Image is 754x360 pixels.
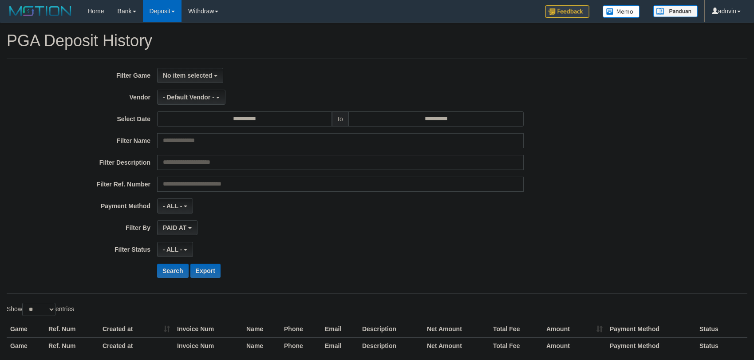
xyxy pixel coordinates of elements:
[606,321,696,337] th: Payment Method
[163,94,214,101] span: - Default Vendor -
[243,337,280,354] th: Name
[7,32,747,50] h1: PGA Deposit History
[157,220,197,235] button: PAID AT
[280,321,321,337] th: Phone
[7,321,45,337] th: Game
[99,321,174,337] th: Created at
[653,5,698,17] img: panduan.png
[163,224,186,231] span: PAID AT
[321,321,359,337] th: Email
[359,337,423,354] th: Description
[22,303,55,316] select: Showentries
[45,321,99,337] th: Ref. Num
[157,264,189,278] button: Search
[543,337,606,354] th: Amount
[696,321,747,337] th: Status
[696,337,747,354] th: Status
[190,264,221,278] button: Export
[545,5,589,18] img: Feedback.jpg
[99,337,174,354] th: Created at
[603,5,640,18] img: Button%20Memo.svg
[163,202,182,210] span: - ALL -
[490,321,543,337] th: Total Fee
[45,337,99,354] th: Ref. Num
[7,303,74,316] label: Show entries
[174,337,243,354] th: Invoice Num
[243,321,280,337] th: Name
[163,246,182,253] span: - ALL -
[543,321,606,337] th: Amount
[423,337,490,354] th: Net Amount
[280,337,321,354] th: Phone
[606,337,696,354] th: Payment Method
[423,321,490,337] th: Net Amount
[157,242,193,257] button: - ALL -
[157,68,223,83] button: No item selected
[359,321,423,337] th: Description
[7,4,74,18] img: MOTION_logo.png
[490,337,543,354] th: Total Fee
[174,321,243,337] th: Invoice Num
[332,111,349,127] span: to
[157,90,225,105] button: - Default Vendor -
[7,337,45,354] th: Game
[157,198,193,214] button: - ALL -
[321,337,359,354] th: Email
[163,72,212,79] span: No item selected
